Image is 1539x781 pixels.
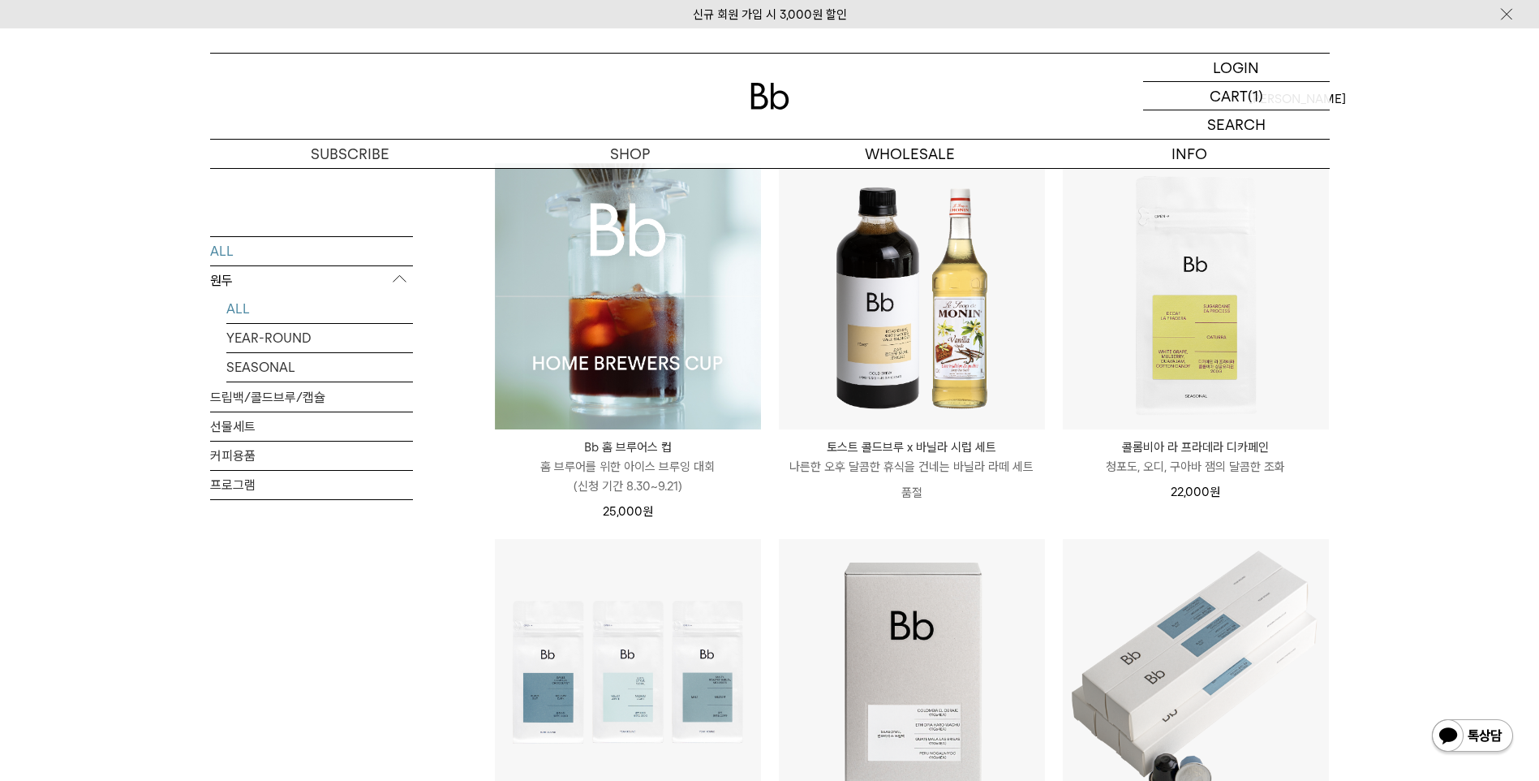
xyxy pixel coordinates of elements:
[1430,718,1515,757] img: 카카오톡 채널 1:1 채팅 버튼
[226,323,413,352] a: YEAR-ROUND
[495,457,761,496] p: 홈 브루어를 위한 아이스 브루잉 대회 (신청 기간 8.30~9.21)
[779,457,1045,477] p: 나른한 오후 달콤한 휴식을 건네는 바닐라 라떼 세트
[226,352,413,381] a: SEASONAL
[1248,82,1263,110] p: (1)
[1171,485,1220,499] span: 22,000
[1063,438,1329,477] a: 콜롬비아 라 프라데라 디카페인 청포도, 오디, 구아바 잼의 달콤한 조화
[1063,457,1329,477] p: 청포도, 오디, 구아바 잼의 달콤한 조화
[495,163,761,429] img: Bb 홈 브루어스 컵
[210,470,413,498] a: 프로그램
[210,265,413,295] p: 원두
[210,441,413,469] a: 커피용품
[490,140,770,168] a: SHOP
[693,7,847,22] a: 신규 회원 가입 시 3,000원 할인
[1213,54,1259,81] p: LOGIN
[1063,163,1329,429] img: 콜롬비아 라 프라데라 디카페인
[750,83,789,110] img: 로고
[779,477,1045,509] p: 품절
[1207,110,1266,139] p: SEARCH
[779,438,1045,477] a: 토스트 콜드브루 x 바닐라 시럽 세트 나른한 오후 달콤한 휴식을 건네는 바닐라 라떼 세트
[210,140,490,168] a: SUBSCRIBE
[210,236,413,265] a: ALL
[770,140,1050,168] p: WHOLESALE
[1143,82,1330,110] a: CART (1)
[1210,82,1248,110] p: CART
[779,163,1045,429] img: 토스트 콜드브루 x 바닐라 시럽 세트
[210,412,413,440] a: 선물세트
[1063,438,1329,457] p: 콜롬비아 라 프라데라 디카페인
[1050,140,1330,168] p: INFO
[603,504,653,519] span: 25,000
[1143,54,1330,82] a: LOGIN
[1210,485,1220,499] span: 원
[643,504,653,519] span: 원
[210,382,413,411] a: 드립백/콜드브루/캡슐
[495,438,761,457] p: Bb 홈 브루어스 컵
[495,438,761,496] a: Bb 홈 브루어스 컵 홈 브루어를 위한 아이스 브루잉 대회(신청 기간 8.30~9.21)
[226,294,413,322] a: ALL
[779,438,1045,457] p: 토스트 콜드브루 x 바닐라 시럽 세트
